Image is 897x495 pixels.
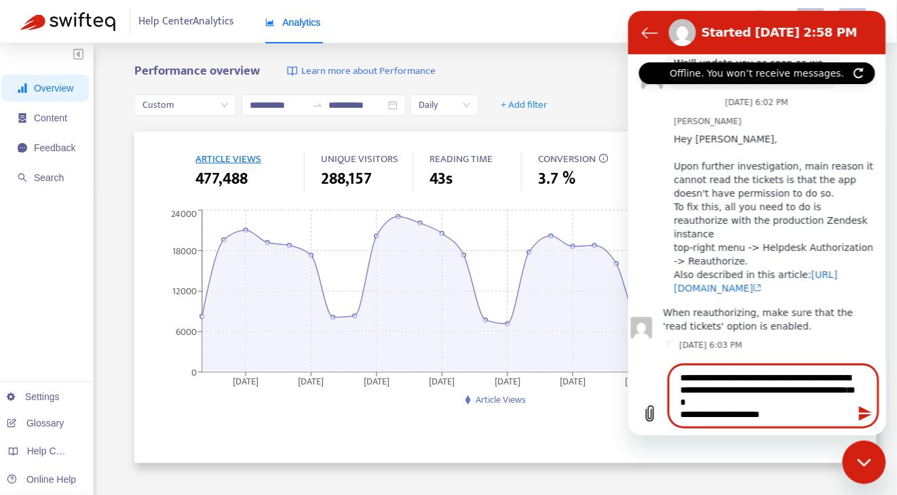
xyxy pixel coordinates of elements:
span: Daily [419,95,470,115]
span: + Add filter [501,97,548,113]
tspan: [DATE] [430,373,455,389]
button: + Add filter [491,94,558,116]
span: 288,157 [321,167,372,191]
a: Online Help [7,474,76,485]
span: Feedback [34,142,75,153]
span: Help Center Analytics [139,9,235,35]
span: 477,488 [195,167,248,191]
span: container [18,113,27,123]
tspan: [DATE] [626,373,651,389]
span: CONVERSION [538,151,596,167]
span: message [18,143,27,153]
span: signal [18,83,27,93]
span: Article Views [476,392,526,408]
span: swap-right [312,100,323,111]
tspan: 6000 [176,324,197,340]
span: Help Centers [27,446,83,456]
span: 3.7 % [538,167,575,191]
img: Swifteq [20,12,115,31]
tspan: [DATE] [495,373,520,389]
tspan: [DATE] [560,373,586,389]
a: Glossary [7,418,64,429]
span: ARTICLE VIEWS [195,151,261,167]
b: Performance overview [134,60,260,81]
span: Learn more about Performance [301,64,436,79]
span: Search [34,172,64,183]
iframe: Messaging window [628,11,886,435]
span: 43s [430,167,453,191]
tspan: [DATE] [364,373,390,389]
tspan: 12000 [172,283,197,299]
span: Custom [142,95,228,115]
span: Content [34,113,67,123]
span: READING TIME [430,151,493,167]
tspan: 18000 [172,243,197,258]
span: area-chart [265,18,275,27]
span: to [312,100,323,111]
img: image-link [287,66,298,77]
a: Settings [7,391,60,402]
tspan: [DATE] [299,373,324,389]
tspan: 0 [191,364,197,380]
a: Learn more about Performance [287,64,436,79]
span: search [18,173,27,182]
span: Overview [34,83,73,94]
span: Analytics [265,17,321,28]
tspan: [DATE] [233,373,259,389]
span: UNIQUE VISITORS [321,151,398,167]
iframe: Button to launch messaging window, conversation in progress [843,441,886,484]
tspan: 24000 [171,206,197,222]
